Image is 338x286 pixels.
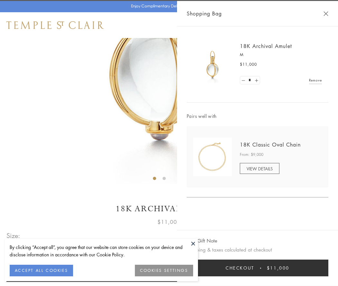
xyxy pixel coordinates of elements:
[309,77,322,84] a: Remove
[324,11,328,16] button: Close Shopping Bag
[187,260,328,276] button: Checkout $11,000
[240,43,292,50] a: 18K Archival Amulet
[240,163,279,174] a: VIEW DETAILS
[187,9,222,18] span: Shopping Bag
[187,246,328,254] p: Shipping & taxes calculated at checkout
[157,218,181,226] span: $11,000
[187,112,328,120] span: Pairs well with
[187,237,217,245] button: Add Gift Note
[240,141,301,148] a: 18K Classic Oval Chain
[6,203,332,214] h1: 18K Archival Amulet
[240,61,257,68] span: $11,000
[253,76,259,84] a: Set quantity to 2
[240,151,263,158] span: From: $9,000
[10,265,73,276] button: ACCEPT ALL COOKIES
[6,230,21,241] span: Size:
[193,138,232,176] img: N88865-OV18
[240,76,247,84] a: Set quantity to 0
[135,265,193,276] button: COOKIES SETTINGS
[267,264,289,272] span: $11,000
[240,52,322,58] p: M
[193,45,232,84] img: 18K Archival Amulet
[247,166,273,172] span: VIEW DETAILS
[10,243,193,258] div: By clicking “Accept all”, you agree that our website can store cookies on your device and disclos...
[6,21,104,29] img: Temple St. Clair
[131,3,204,9] p: Enjoy Complimentary Delivery & Returns
[226,264,254,272] span: Checkout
